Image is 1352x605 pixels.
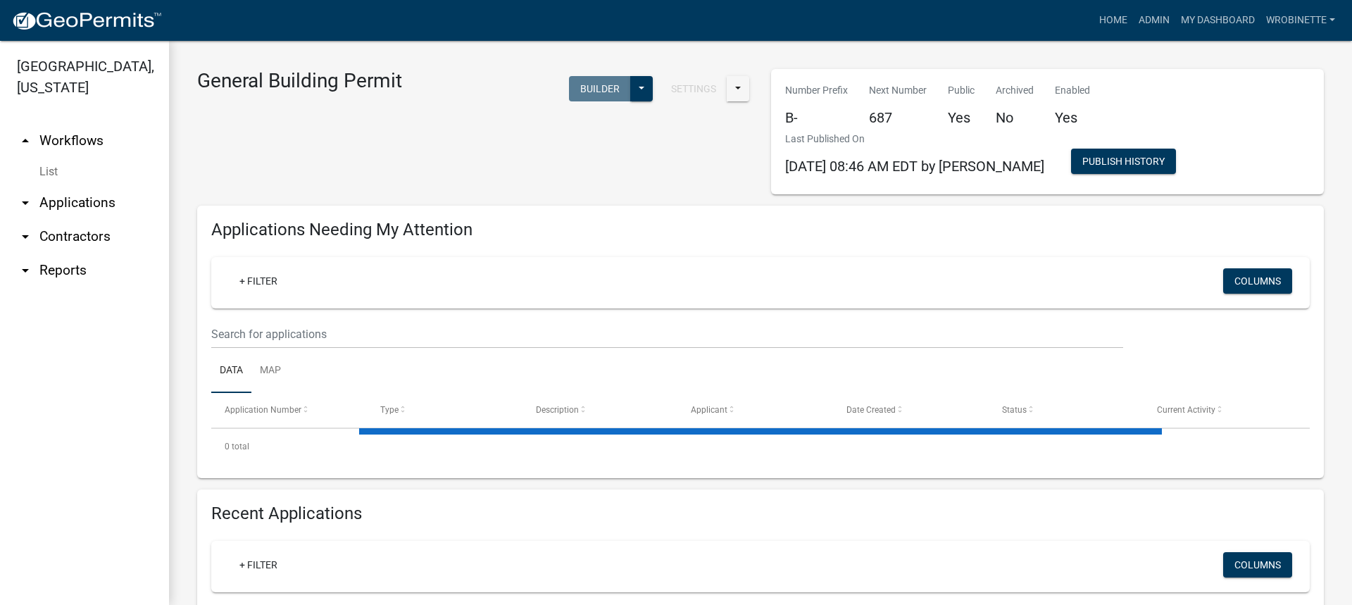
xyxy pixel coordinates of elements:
h3: General Building Permit [197,69,402,93]
i: arrow_drop_down [17,262,34,279]
datatable-header-cell: Description [522,393,677,427]
a: Data [211,349,251,394]
h5: 687 [869,109,927,126]
h4: Recent Applications [211,504,1310,524]
a: + Filter [228,552,289,578]
button: Publish History [1071,149,1176,174]
datatable-header-cell: Status [989,393,1144,427]
i: arrow_drop_down [17,194,34,211]
p: Archived [996,83,1034,98]
h4: Applications Needing My Attention [211,220,1310,240]
span: [DATE] 08:46 AM EDT by [PERSON_NAME] [785,158,1044,175]
button: Builder [569,76,631,101]
p: Last Published On [785,132,1044,146]
i: arrow_drop_up [17,132,34,149]
a: Home [1094,7,1133,34]
h5: Yes [1055,109,1090,126]
input: Search for applications [211,320,1123,349]
p: Number Prefix [785,83,848,98]
i: arrow_drop_down [17,228,34,245]
span: Type [380,405,399,415]
datatable-header-cell: Type [367,393,522,427]
h5: Yes [948,109,975,126]
a: Map [251,349,289,394]
datatable-header-cell: Applicant [677,393,833,427]
span: Status [1002,405,1027,415]
h5: B- [785,109,848,126]
p: Public [948,83,975,98]
a: My Dashboard [1175,7,1260,34]
p: Next Number [869,83,927,98]
h5: No [996,109,1034,126]
span: Current Activity [1157,405,1215,415]
span: Description [536,405,579,415]
button: Columns [1223,552,1292,578]
span: Applicant [691,405,727,415]
datatable-header-cell: Date Created [833,393,989,427]
a: + Filter [228,268,289,294]
p: Enabled [1055,83,1090,98]
span: Application Number [225,405,301,415]
a: Admin [1133,7,1175,34]
button: Columns [1223,268,1292,294]
wm-modal-confirm: Workflow Publish History [1071,157,1176,168]
datatable-header-cell: Application Number [211,393,367,427]
span: Date Created [846,405,896,415]
div: 0 total [211,429,1310,464]
a: wrobinette [1260,7,1341,34]
datatable-header-cell: Current Activity [1144,393,1299,427]
button: Settings [660,76,727,101]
